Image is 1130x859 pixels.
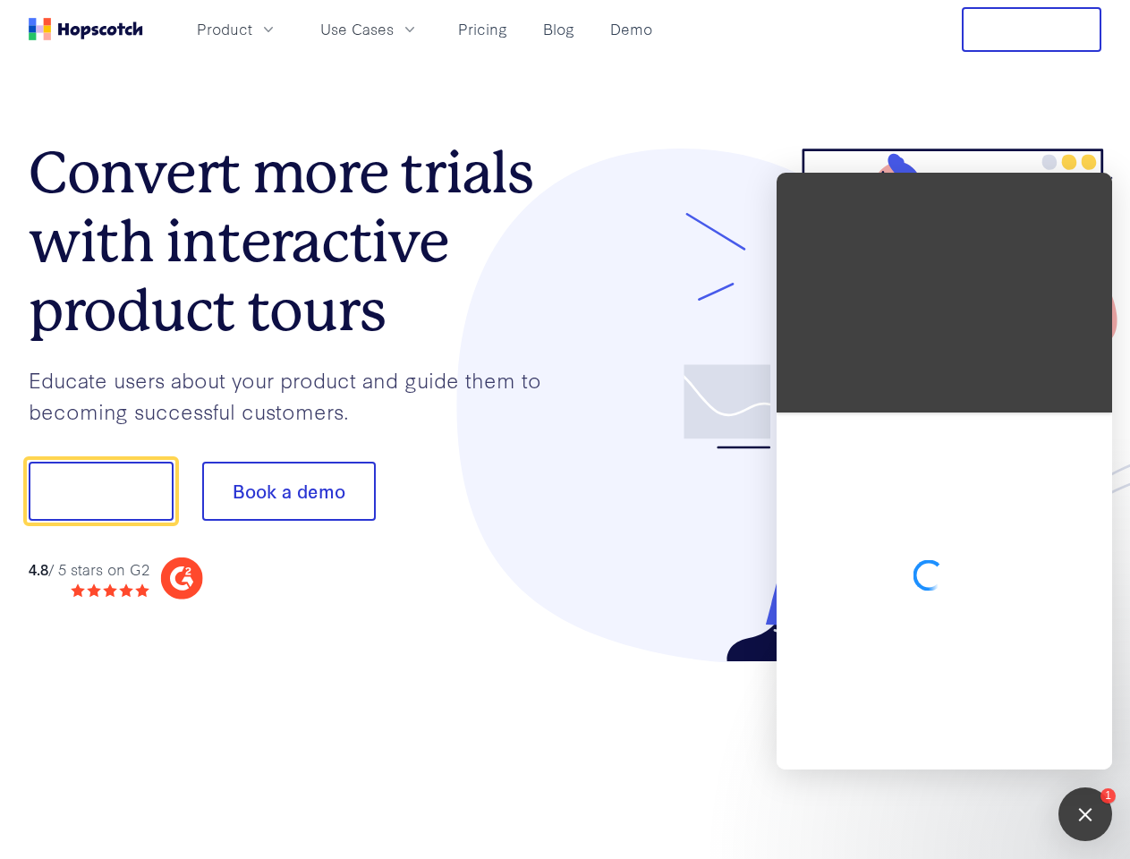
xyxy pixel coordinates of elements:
span: Use Cases [320,18,394,40]
div: 1 [1100,788,1116,804]
button: Show me! [29,462,174,521]
p: Educate users about your product and guide them to becoming successful customers. [29,364,565,426]
button: Product [186,14,288,44]
a: Blog [536,14,582,44]
a: Pricing [451,14,514,44]
button: Use Cases [310,14,429,44]
a: Demo [603,14,659,44]
span: Product [197,18,252,40]
div: / 5 stars on G2 [29,558,149,581]
button: Free Trial [962,7,1101,52]
a: Home [29,18,143,40]
button: Book a demo [202,462,376,521]
strong: 4.8 [29,558,48,579]
h1: Convert more trials with interactive product tours [29,139,565,344]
